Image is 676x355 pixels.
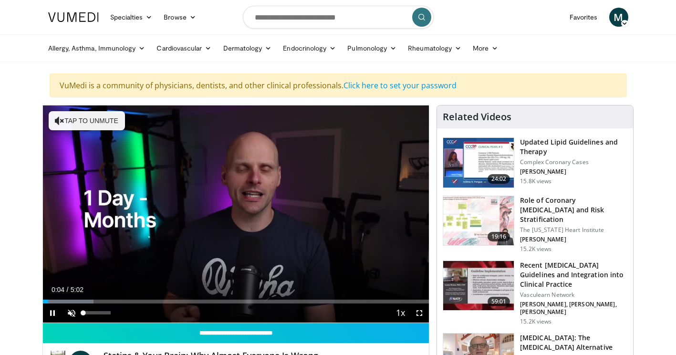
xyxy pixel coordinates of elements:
[443,196,514,246] img: 1efa8c99-7b8a-4ab5-a569-1c219ae7bd2c.150x105_q85_crop-smart_upscale.jpg
[52,286,64,293] span: 0:04
[488,297,510,306] span: 59:01
[43,303,62,323] button: Pause
[520,137,627,157] h3: Updated Lipid Guidelines and Therapy
[218,39,278,58] a: Dermatology
[391,303,410,323] button: Playback Rate
[67,286,69,293] span: /
[342,39,402,58] a: Pulmonology
[43,105,429,323] video-js: Video Player
[443,261,514,311] img: 87825f19-cf4c-4b91-bba1-ce218758c6bb.150x105_q85_crop-smart_upscale.jpg
[83,311,111,314] div: Volume Level
[50,73,627,97] div: VuMedi is a community of physicians, dentists, and other clinical professionals.
[520,245,551,253] p: 15.2K views
[520,226,627,234] p: The [US_STATE] Heart Institute
[564,8,603,27] a: Favorites
[443,111,511,123] h4: Related Videos
[43,300,429,303] div: Progress Bar
[520,168,627,176] p: [PERSON_NAME]
[402,39,467,58] a: Rheumatology
[443,261,627,325] a: 59:01 Recent [MEDICAL_DATA] Guidelines and Integration into Clinical Practice Vasculearn Network ...
[443,137,627,188] a: 24:02 Updated Lipid Guidelines and Therapy Complex Coronary Cases [PERSON_NAME] 15.8K views
[49,111,125,130] button: Tap to unmute
[42,39,151,58] a: Allergy, Asthma, Immunology
[277,39,342,58] a: Endocrinology
[520,301,627,316] p: [PERSON_NAME], [PERSON_NAME], [PERSON_NAME]
[520,333,627,352] h3: [MEDICAL_DATA]: The [MEDICAL_DATA] Alternative
[520,158,627,166] p: Complex Coronary Cases
[520,291,627,299] p: Vasculearn Network
[62,303,81,323] button: Unmute
[71,286,83,293] span: 5:02
[243,6,434,29] input: Search topics, interventions
[158,8,202,27] a: Browse
[520,196,627,224] h3: Role of Coronary [MEDICAL_DATA] and Risk Stratification
[488,174,510,184] span: 24:02
[520,261,627,289] h3: Recent [MEDICAL_DATA] Guidelines and Integration into Clinical Practice
[488,232,510,241] span: 19:16
[48,12,99,22] img: VuMedi Logo
[151,39,217,58] a: Cardiovascular
[104,8,158,27] a: Specialties
[410,303,429,323] button: Fullscreen
[343,80,457,91] a: Click here to set your password
[467,39,504,58] a: More
[520,177,551,185] p: 15.8K views
[609,8,628,27] a: M
[443,196,627,253] a: 19:16 Role of Coronary [MEDICAL_DATA] and Risk Stratification The [US_STATE] Heart Institute [PER...
[443,138,514,188] img: 77f671eb-9394-4acc-bc78-a9f077f94e00.150x105_q85_crop-smart_upscale.jpg
[520,318,551,325] p: 15.2K views
[520,236,627,243] p: [PERSON_NAME]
